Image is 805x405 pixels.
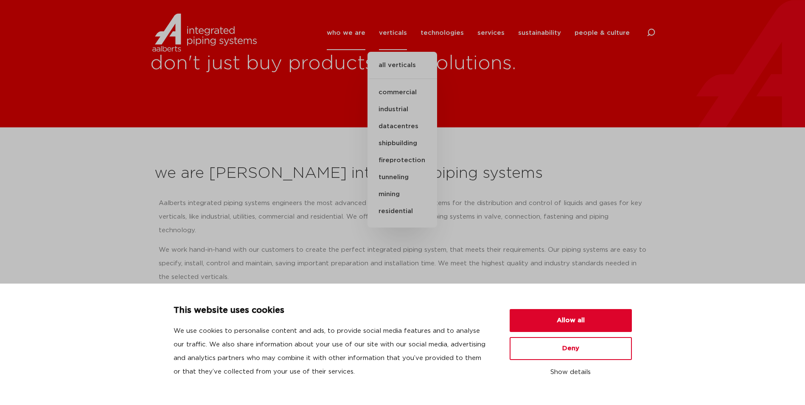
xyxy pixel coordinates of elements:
button: Show details [510,365,632,380]
p: We work hand-in-hand with our customers to create the perfect integrated piping system, that meet... [159,243,647,284]
a: residential [367,203,437,220]
h2: we are [PERSON_NAME] integrated piping systems [154,163,651,184]
a: datacentres [367,118,437,135]
a: tunneling [367,169,437,186]
a: mining [367,186,437,203]
a: services [477,16,505,50]
a: industrial [367,101,437,118]
a: technologies [421,16,464,50]
a: verticals [379,16,407,50]
button: Deny [510,337,632,360]
a: people & culture [575,16,630,50]
a: sustainability [518,16,561,50]
a: commercial [367,84,437,101]
a: all verticals [367,60,437,79]
a: who we are [327,16,365,50]
a: shipbuilding [367,135,437,152]
p: Aalberts integrated piping systems engineers the most advanced integrated piping systems for the ... [159,197,647,237]
p: This website uses cookies [174,304,489,318]
button: Allow all [510,309,632,332]
ul: verticals [367,52,437,228]
a: fireprotection [367,152,437,169]
nav: Menu [327,16,630,50]
p: We use cookies to personalise content and ads, to provide social media features and to analyse ou... [174,324,489,379]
